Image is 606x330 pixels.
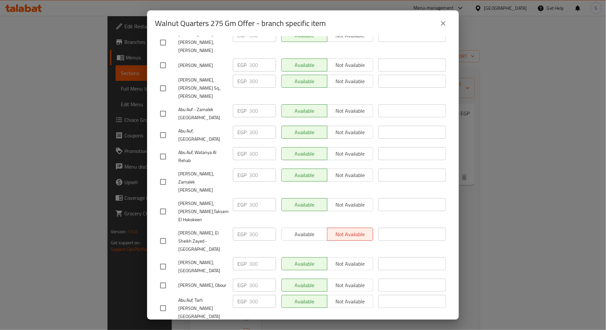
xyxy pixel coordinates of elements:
span: [PERSON_NAME], [PERSON_NAME], [PERSON_NAME] [178,30,228,55]
input: Please enter price [249,169,276,182]
span: Abu Auf - Zamalek [GEOGRAPHIC_DATA] [178,106,228,122]
p: EGP [237,171,246,179]
input: Please enter price [249,257,276,270]
h2: Walnut Quarters 275 Gm Offer - branch specific item [155,18,326,29]
p: EGP [237,230,246,238]
input: Please enter price [249,75,276,88]
p: EGP [237,298,246,305]
input: Please enter price [249,198,276,211]
input: Please enter price [249,279,276,292]
span: Abu Auf, [GEOGRAPHIC_DATA] [178,127,228,143]
span: [PERSON_NAME], [PERSON_NAME] Sq., [PERSON_NAME] [178,76,228,100]
p: EGP [237,128,246,136]
span: [PERSON_NAME], El Sheikh Zayed - [GEOGRAPHIC_DATA] [178,229,228,253]
span: Abu Auf, Tarh [PERSON_NAME][GEOGRAPHIC_DATA] [178,296,228,321]
span: [PERSON_NAME],[PERSON_NAME],Taksem El Hokokeen [178,199,228,224]
p: EGP [237,201,246,209]
input: Please enter price [249,295,276,308]
p: EGP [237,32,246,39]
span: [PERSON_NAME], Obour [178,281,228,289]
p: EGP [237,77,246,85]
span: [PERSON_NAME], Zamalek [PERSON_NAME] [178,170,228,194]
input: Please enter price [249,228,276,241]
input: Please enter price [249,147,276,160]
p: EGP [237,150,246,158]
span: [PERSON_NAME], [GEOGRAPHIC_DATA] [178,259,228,275]
p: EGP [237,281,246,289]
p: EGP [237,107,246,115]
input: Please enter price [249,58,276,71]
button: close [436,16,451,31]
input: Please enter price [249,126,276,139]
p: EGP [237,61,246,69]
input: Please enter price [249,104,276,117]
span: Abu Auf, Watanya Al Rehab [178,148,228,165]
p: EGP [237,260,246,268]
span: [PERSON_NAME] [178,61,228,70]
